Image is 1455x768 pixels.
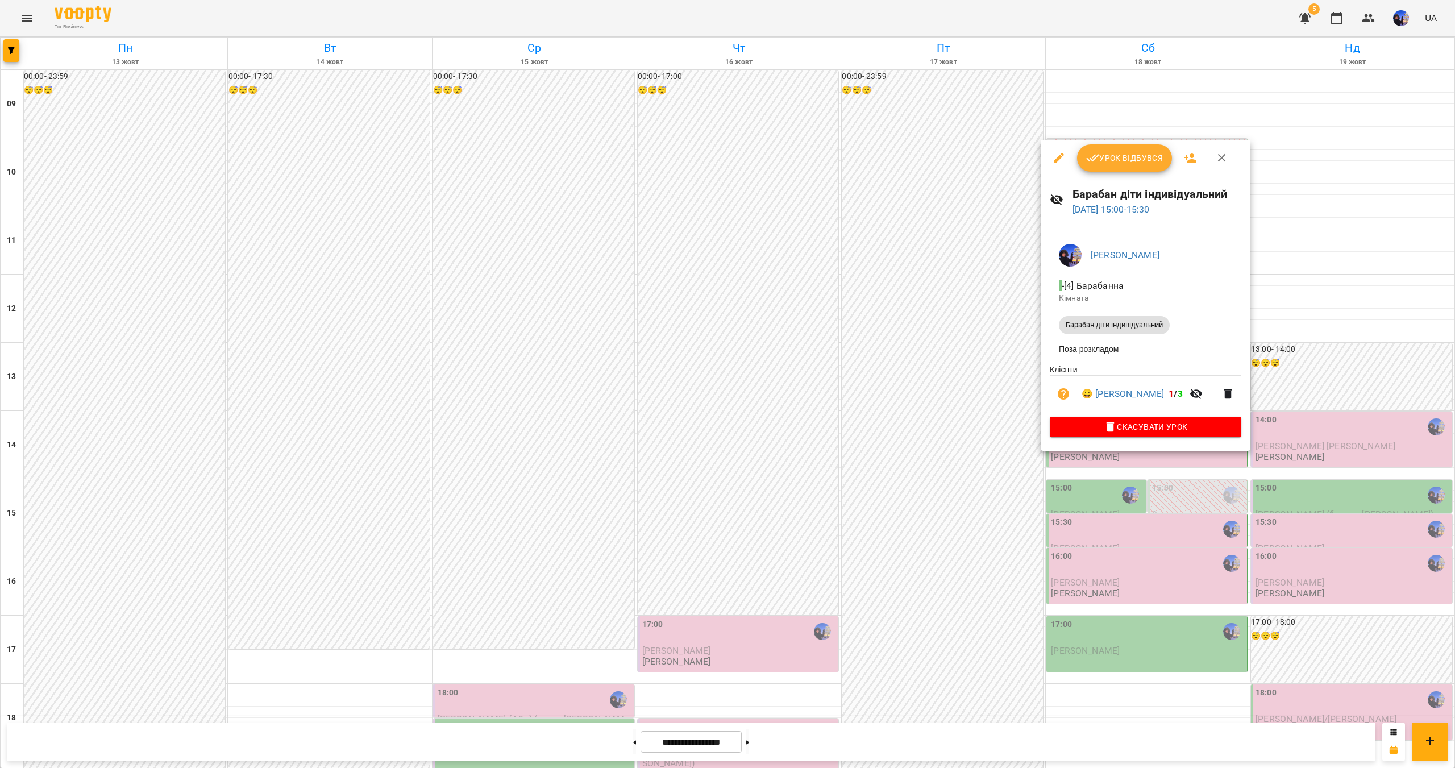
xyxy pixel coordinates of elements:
[1050,417,1241,437] button: Скасувати Урок
[1169,388,1174,399] span: 1
[1178,388,1183,399] span: 3
[1072,204,1150,215] a: [DATE] 15:00-15:30
[1091,250,1159,260] a: [PERSON_NAME]
[1050,380,1077,408] button: Візит ще не сплачено. Додати оплату?
[1050,339,1241,359] li: Поза розкладом
[1059,420,1232,434] span: Скасувати Урок
[1082,387,1164,401] a: 😀 [PERSON_NAME]
[1072,185,1242,203] h6: Барабан діти індивідуальний
[1059,280,1126,291] span: - [4] Барабанна
[1086,151,1163,165] span: Урок відбувся
[1169,388,1182,399] b: /
[1059,293,1232,304] p: Кімната
[1077,144,1173,172] button: Урок відбувся
[1050,364,1241,417] ul: Клієнти
[1059,244,1082,267] img: 697e48797de441964643b5c5372ef29d.jpg
[1059,320,1170,330] span: Барабан діти індивідуальний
